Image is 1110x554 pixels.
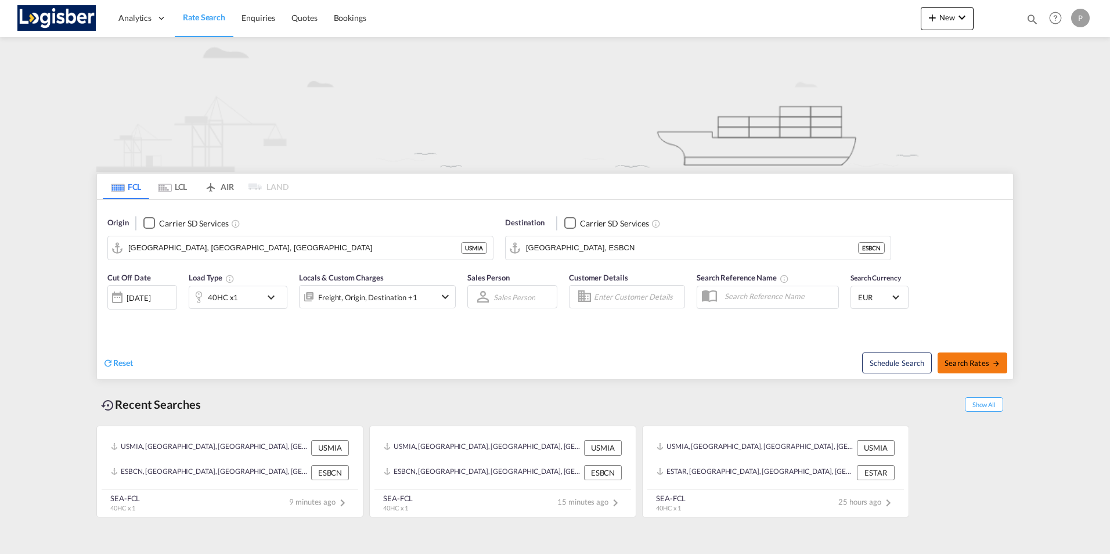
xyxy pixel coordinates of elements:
[564,217,649,229] md-checkbox: Checkbox No Ink
[584,440,622,455] div: USMIA
[196,174,242,199] md-tab-item: AIR
[334,13,366,23] span: Bookings
[438,290,452,304] md-icon: icon-chevron-down
[97,200,1013,379] div: Origin Checkbox No InkUnchecked: Search for CY (Container Yard) services for all selected carrier...
[857,465,895,480] div: ESTAR
[938,352,1007,373] button: Search Ratesicon-arrow-right
[383,504,408,512] span: 40HC x 1
[103,174,289,199] md-pagination-wrapper: Use the left and right arrow keys to navigate between tabs
[1026,13,1039,30] div: icon-magnify
[103,357,133,370] div: icon-refreshReset
[719,287,838,305] input: Search Reference Name
[149,174,196,199] md-tab-item: LCL
[584,465,622,480] div: ESBCN
[580,218,649,229] div: Carrier SD Services
[107,217,128,229] span: Origin
[225,274,235,283] md-icon: Select multiple loads to view rates
[113,358,133,368] span: Reset
[143,217,228,229] md-checkbox: Checkbox No Ink
[492,289,536,305] md-select: Sales Person
[189,273,235,282] span: Load Type
[318,289,417,305] div: Freight Origin Destination Factory Stuffing
[657,440,854,455] div: USMIA, Miami, FL, United States, North America, Americas
[656,504,681,512] span: 40HC x 1
[838,497,895,506] span: 25 hours ago
[189,286,287,309] div: 40HC x1icon-chevron-down
[608,496,622,510] md-icon: icon-chevron-right
[383,493,413,503] div: SEA-FCL
[461,242,487,254] div: USMIA
[111,440,308,455] div: USMIA, Miami, FL, United States, North America, Americas
[557,497,622,506] span: 15 minutes ago
[204,180,218,189] md-icon: icon-airplane
[965,397,1003,412] span: Show All
[118,12,152,24] span: Analytics
[857,289,902,305] md-select: Select Currency: € EUREuro
[110,504,135,512] span: 40HC x 1
[467,273,510,282] span: Sales Person
[921,7,974,30] button: icon-plus 400-fgNewicon-chevron-down
[857,440,895,455] div: USMIA
[264,290,284,304] md-icon: icon-chevron-down
[992,359,1000,368] md-icon: icon-arrow-right
[101,398,115,412] md-icon: icon-backup-restore
[569,273,628,282] span: Customer Details
[369,426,636,517] recent-search-card: USMIA, [GEOGRAPHIC_DATA], [GEOGRAPHIC_DATA], [GEOGRAPHIC_DATA], [GEOGRAPHIC_DATA], [GEOGRAPHIC_DA...
[1071,9,1090,27] div: P
[945,358,1000,368] span: Search Rates
[128,239,461,257] input: Search by Port
[311,440,349,455] div: USMIA
[384,440,581,455] div: USMIA, Miami, FL, United States, North America, Americas
[289,497,349,506] span: 9 minutes ago
[107,285,177,310] div: [DATE]
[110,493,140,503] div: SEA-FCL
[955,10,969,24] md-icon: icon-chevron-down
[299,273,384,282] span: Locals & Custom Charges
[17,5,96,31] img: d7a75e507efd11eebffa5922d020a472.png
[780,274,789,283] md-icon: Your search will be saved by the below given name
[96,426,363,517] recent-search-card: USMIA, [GEOGRAPHIC_DATA], [GEOGRAPHIC_DATA], [GEOGRAPHIC_DATA], [GEOGRAPHIC_DATA], [GEOGRAPHIC_DA...
[505,217,545,229] span: Destination
[103,358,113,368] md-icon: icon-refresh
[858,292,891,303] span: EUR
[858,242,885,254] div: ESBCN
[127,293,150,303] div: [DATE]
[697,273,789,282] span: Search Reference Name
[656,493,686,503] div: SEA-FCL
[657,465,854,480] div: ESTAR, Tarragona, Spain, Southern Europe, Europe
[299,285,456,308] div: Freight Origin Destination Factory Stuffingicon-chevron-down
[881,496,895,510] md-icon: icon-chevron-right
[384,465,581,480] div: ESBCN, Barcelona, Spain, Southern Europe, Europe
[850,274,901,282] span: Search Currency
[925,10,939,24] md-icon: icon-plus 400-fg
[103,174,149,199] md-tab-item: FCL
[1046,8,1065,28] span: Help
[107,273,151,282] span: Cut Off Date
[111,465,308,480] div: ESBCN, Barcelona, Spain, Southern Europe, Europe
[107,308,116,324] md-datepicker: Select
[311,465,349,480] div: ESBCN
[862,352,932,373] button: Note: By default Schedule search will only considerorigin ports, destination ports and cut off da...
[96,37,1014,172] img: new-FCL.png
[1026,13,1039,26] md-icon: icon-magnify
[231,219,240,228] md-icon: Unchecked: Search for CY (Container Yard) services for all selected carriers.Checked : Search for...
[159,218,228,229] div: Carrier SD Services
[506,236,891,260] md-input-container: Barcelona, ESBCN
[291,13,317,23] span: Quotes
[1046,8,1071,29] div: Help
[242,13,275,23] span: Enquiries
[651,219,661,228] md-icon: Unchecked: Search for CY (Container Yard) services for all selected carriers.Checked : Search for...
[642,426,909,517] recent-search-card: USMIA, [GEOGRAPHIC_DATA], [GEOGRAPHIC_DATA], [GEOGRAPHIC_DATA], [GEOGRAPHIC_DATA], [GEOGRAPHIC_DA...
[526,239,858,257] input: Search by Port
[925,13,969,22] span: New
[336,496,349,510] md-icon: icon-chevron-right
[208,289,238,305] div: 40HC x1
[108,236,493,260] md-input-container: Miami, FL, USMIA
[96,391,206,418] div: Recent Searches
[183,12,225,22] span: Rate Search
[594,288,681,305] input: Enter Customer Details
